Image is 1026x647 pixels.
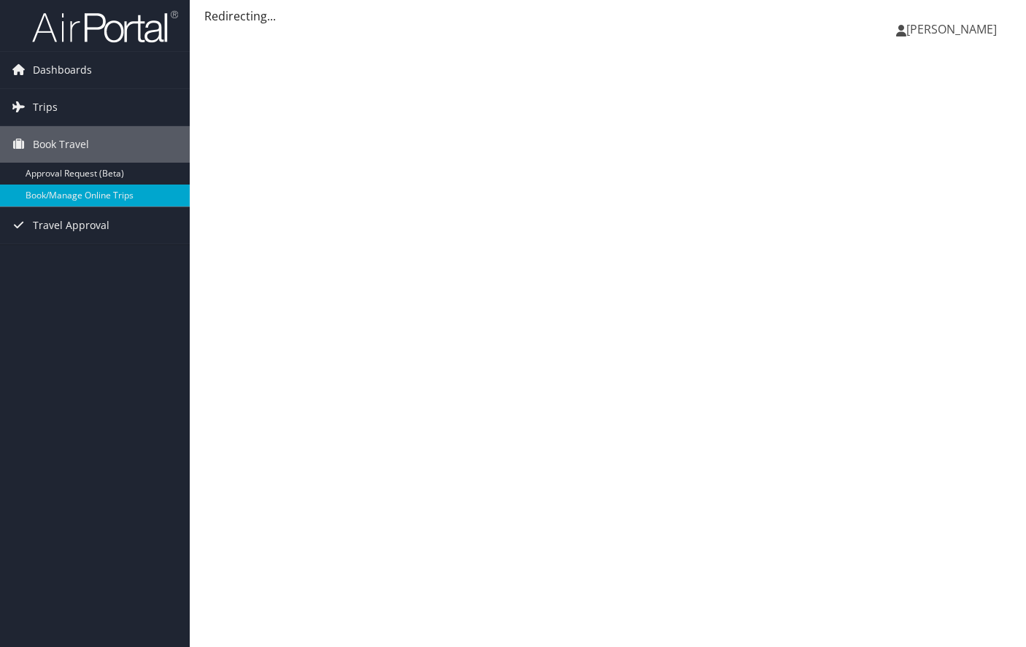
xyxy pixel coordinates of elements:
[896,7,1011,51] a: [PERSON_NAME]
[33,126,89,163] span: Book Travel
[33,52,92,88] span: Dashboards
[33,89,58,125] span: Trips
[32,9,178,44] img: airportal-logo.png
[33,207,109,244] span: Travel Approval
[906,21,997,37] span: [PERSON_NAME]
[204,7,1011,25] div: Redirecting...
